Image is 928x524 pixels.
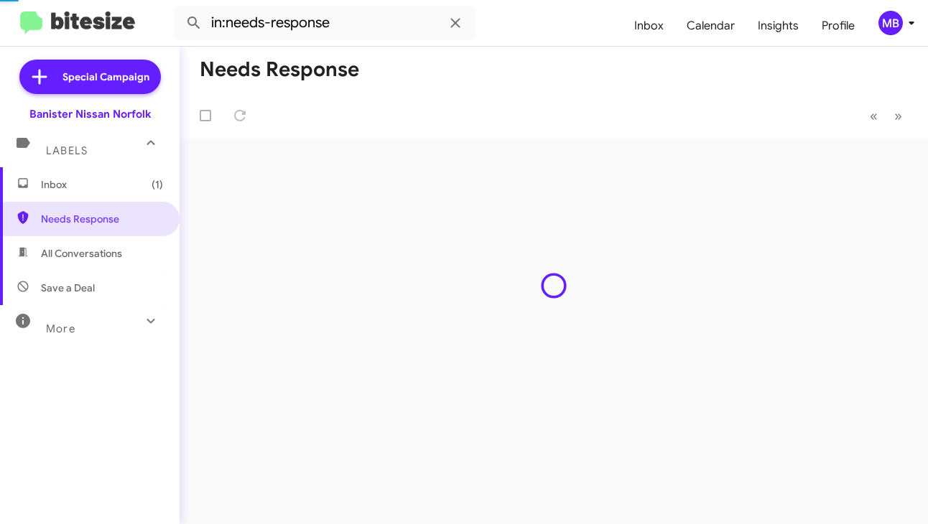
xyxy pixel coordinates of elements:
span: (1) [152,177,163,192]
a: Special Campaign [19,60,161,94]
a: Insights [746,5,810,47]
span: Labels [46,144,88,157]
button: MB [866,11,912,35]
span: Special Campaign [62,70,149,84]
a: Profile [810,5,866,47]
span: Save a Deal [41,281,95,295]
button: Next [886,101,911,131]
a: Calendar [675,5,746,47]
span: » [894,107,902,125]
span: All Conversations [41,246,122,261]
nav: Page navigation example [862,101,911,131]
span: Inbox [41,177,163,192]
span: Needs Response [41,212,163,226]
div: MB [878,11,903,35]
a: Inbox [623,5,675,47]
span: More [46,322,75,335]
span: « [870,107,878,125]
div: Banister Nissan Norfolk [29,107,151,121]
input: Search [174,6,475,40]
h1: Needs Response [200,58,359,81]
button: Previous [861,101,886,131]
